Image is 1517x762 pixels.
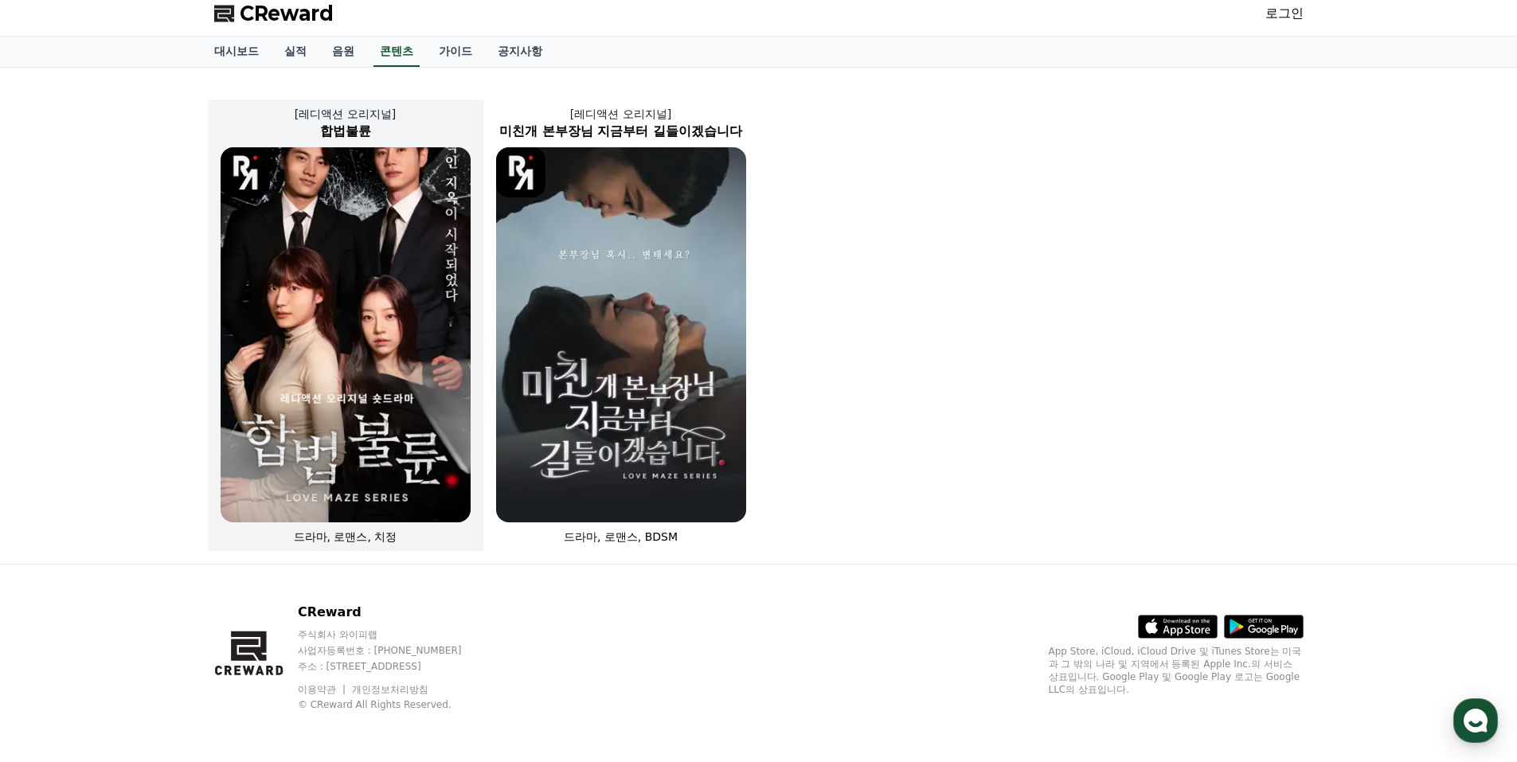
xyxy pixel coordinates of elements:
[214,1,334,26] a: CReward
[298,628,492,641] p: 주식회사 와이피랩
[426,37,485,67] a: 가이드
[105,505,205,545] a: 대화
[564,530,678,543] span: 드라마, 로맨스, BDSM
[294,530,397,543] span: 드라마, 로맨스, 치정
[496,147,746,522] img: 미친개 본부장님 지금부터 길들이겠습니다
[50,529,60,541] span: 홈
[205,505,306,545] a: 설정
[1049,645,1304,696] p: App Store, iCloud, iCloud Drive 및 iTunes Store는 미국과 그 밖의 나라 및 지역에서 등록된 Apple Inc.의 서비스 상표입니다. Goo...
[483,106,759,122] p: [레디액션 오리지널]
[240,1,334,26] span: CReward
[5,505,105,545] a: 홈
[272,37,319,67] a: 실적
[483,93,759,557] a: [레디액션 오리지널] 미친개 본부장님 지금부터 길들이겠습니다 미친개 본부장님 지금부터 길들이겠습니다 [object Object] Logo 드라마, 로맨스, BDSM
[319,37,367,67] a: 음원
[221,147,271,197] img: [object Object] Logo
[1265,4,1304,23] a: 로그인
[483,122,759,141] h2: 미친개 본부장님 지금부터 길들이겠습니다
[208,106,483,122] p: [레디액션 오리지널]
[298,698,492,711] p: © CReward All Rights Reserved.
[201,37,272,67] a: 대시보드
[208,93,483,557] a: [레디액션 오리지널] 합법불륜 합법불륜 [object Object] Logo 드라마, 로맨스, 치정
[298,603,492,622] p: CReward
[298,684,348,695] a: 이용약관
[298,660,492,673] p: 주소 : [STREET_ADDRESS]
[496,147,546,197] img: [object Object] Logo
[485,37,555,67] a: 공지사항
[298,644,492,657] p: 사업자등록번호 : [PHONE_NUMBER]
[352,684,428,695] a: 개인정보처리방침
[221,147,471,522] img: 합법불륜
[373,37,420,67] a: 콘텐츠
[146,529,165,542] span: 대화
[246,529,265,541] span: 설정
[208,122,483,141] h2: 합법불륜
